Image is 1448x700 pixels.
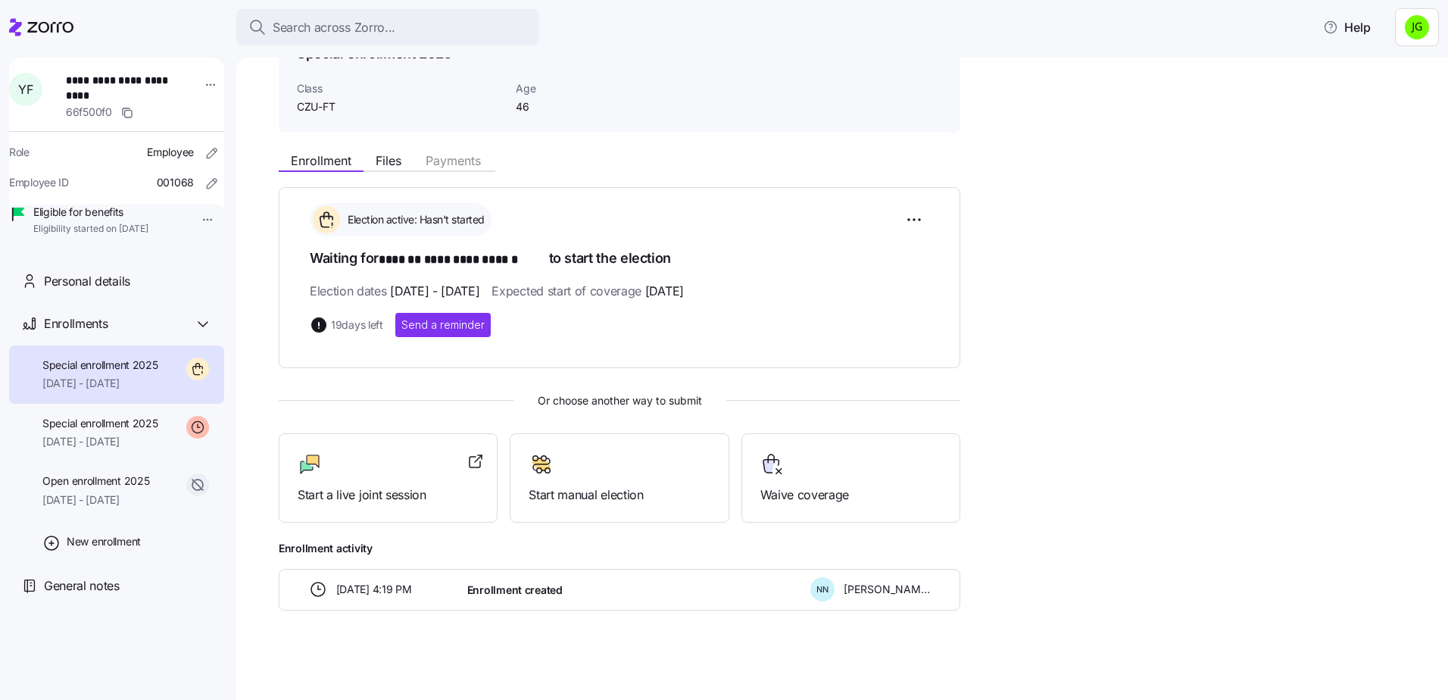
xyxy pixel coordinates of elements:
[33,223,148,236] span: Eligibility started on [DATE]
[1311,12,1383,42] button: Help
[279,392,960,409] span: Or choose another way to submit
[297,99,504,114] span: CZU-FT
[336,582,412,597] span: [DATE] 4:19 PM
[66,105,112,120] span: 66f500f0
[645,282,684,301] span: [DATE]
[310,282,479,301] span: Election dates
[236,9,539,45] button: Search across Zorro...
[9,175,69,190] span: Employee ID
[816,586,829,594] span: N N
[401,317,485,333] span: Send a reminder
[291,155,351,167] span: Enrollment
[297,81,504,96] span: Class
[42,358,158,373] span: Special enrollment 2025
[467,583,563,598] span: Enrollment created
[33,205,148,220] span: Eligible for benefits
[310,248,929,270] h1: Waiting for to start the election
[279,541,960,556] span: Enrollment activity
[18,83,33,95] span: Y F
[331,317,383,333] span: 19 days left
[516,99,668,114] span: 46
[298,486,479,505] span: Start a live joint session
[42,492,149,508] span: [DATE] - [DATE]
[157,175,194,190] span: 001068
[516,81,668,96] span: Age
[529,486,710,505] span: Start manual election
[9,145,30,160] span: Role
[1323,18,1371,36] span: Help
[147,145,194,160] span: Employee
[44,272,130,291] span: Personal details
[390,282,479,301] span: [DATE] - [DATE]
[376,155,401,167] span: Files
[42,376,158,391] span: [DATE] - [DATE]
[42,416,158,431] span: Special enrollment 2025
[343,212,485,227] span: Election active: Hasn't started
[426,155,481,167] span: Payments
[44,577,120,595] span: General notes
[492,282,683,301] span: Expected start of coverage
[760,486,941,505] span: Waive coverage
[44,314,108,333] span: Enrollments
[67,534,141,549] span: New enrollment
[1405,15,1429,39] img: a4774ed6021b6d0ef619099e609a7ec5
[844,582,930,597] span: [PERSON_NAME]
[42,434,158,449] span: [DATE] - [DATE]
[273,18,395,37] span: Search across Zorro...
[395,313,491,337] button: Send a reminder
[42,473,149,489] span: Open enrollment 2025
